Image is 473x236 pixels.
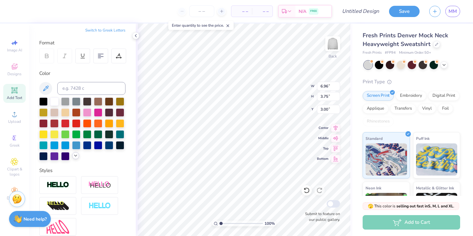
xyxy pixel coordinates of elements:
span: Add Text [7,95,22,100]
img: Stroke [47,181,69,189]
button: Switch to Greek Letters [85,28,125,33]
span: # FP94 [385,50,396,56]
span: FREE [310,9,317,14]
span: – – [256,8,269,15]
img: 3d Illusion [47,201,69,211]
span: 🫣 [368,203,373,209]
div: Color [39,70,125,77]
span: 100 % [264,221,275,226]
strong: Need help? [23,216,47,222]
span: Neon Ink [366,185,381,191]
img: Neon Ink [366,193,407,225]
img: Standard [366,143,407,176]
div: Rhinestones [363,117,394,126]
img: Negative Space [88,202,111,210]
div: Foil [438,104,453,113]
span: MM [449,8,457,15]
span: Standard [366,135,383,142]
img: Shadow [88,181,111,189]
input: e.g. 7428 c [57,82,125,95]
span: Fresh Prints [363,50,382,56]
span: Greek [10,143,20,148]
img: Metallic & Glitter Ink [416,193,458,225]
span: Decorate [7,195,22,201]
div: Applique [363,104,388,113]
div: Embroidery [396,91,426,101]
div: Enter quantity to see the price. [168,21,234,30]
span: Top [317,146,329,151]
a: MM [445,6,460,17]
div: Styles [39,167,125,174]
span: Fresh Prints Denver Mock Neck Heavyweight Sweatshirt [363,32,448,48]
span: N/A [299,8,306,15]
div: Back [329,53,337,59]
span: Upload [8,119,21,124]
span: Clipart & logos [3,167,26,177]
span: Image AI [7,48,22,53]
img: Free Distort [47,220,69,234]
span: Bottom [317,157,329,161]
span: Middle [317,136,329,141]
img: Back [326,37,339,50]
label: Submit to feature on our public gallery. [301,211,340,222]
img: Puff Ink [416,143,458,176]
div: Transfers [390,104,416,113]
span: This color is . [368,203,454,209]
div: Format [39,39,126,47]
span: Puff Ink [416,135,430,142]
div: Digital Print [428,91,459,101]
span: Designs [7,71,22,77]
span: Metallic & Glitter Ink [416,185,454,191]
input: – – [189,5,214,17]
div: Print Type [363,78,460,86]
button: Save [389,6,420,17]
span: Minimum Order: 50 + [399,50,431,56]
div: Screen Print [363,91,394,101]
input: Untitled Design [337,5,384,18]
span: – – [235,8,248,15]
span: Center [317,126,329,130]
div: Vinyl [418,104,436,113]
strong: selling out fast in S, M, L and XL [396,204,453,209]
